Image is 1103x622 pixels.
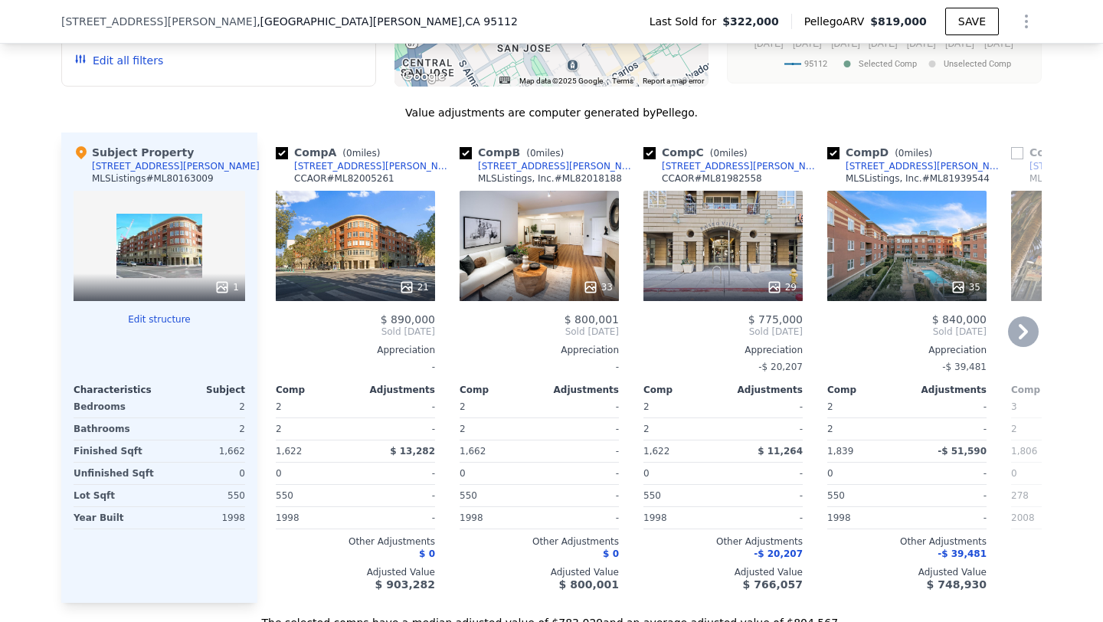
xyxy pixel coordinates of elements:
span: $ 800,001 [559,578,619,591]
span: Sold [DATE] [460,326,619,338]
div: 2 [1011,418,1088,440]
div: - [358,396,435,417]
span: -$ 39,481 [938,548,987,559]
div: - [726,507,803,529]
div: - [910,396,987,417]
div: Comp B [460,145,570,160]
div: 1998 [460,507,536,529]
span: 550 [276,490,293,501]
div: Comp C [643,145,754,160]
div: - [726,396,803,417]
a: Report a map error [643,77,704,85]
text: [DATE] [793,38,822,49]
div: Other Adjustments [276,535,435,548]
span: $819,000 [870,15,927,28]
div: - [276,356,435,378]
a: [STREET_ADDRESS][PERSON_NAME] [827,160,1005,172]
span: $ 840,000 [932,313,987,326]
span: 2 [827,401,833,412]
span: ( miles) [889,148,938,159]
div: Comp A [276,145,386,160]
div: - [910,463,987,484]
div: Adjustments [907,384,987,396]
div: - [542,485,619,506]
div: - [542,463,619,484]
div: 35 [951,280,980,295]
span: ( miles) [704,148,754,159]
div: CCAOR # ML82005261 [294,172,394,185]
div: 1,662 [162,440,245,462]
span: -$ 20,207 [754,548,803,559]
span: $ 890,000 [381,313,435,326]
div: Comp [827,384,907,396]
div: [STREET_ADDRESS][PERSON_NAME] [846,160,1005,172]
div: 2 [827,418,904,440]
span: [STREET_ADDRESS][PERSON_NAME] [61,14,257,29]
span: $ 775,000 [748,313,803,326]
span: Sold [DATE] [827,326,987,338]
span: 550 [827,490,845,501]
text: [DATE] [945,38,974,49]
div: Year Built [74,507,156,529]
span: $ 0 [603,548,619,559]
span: 0 [530,148,536,159]
div: 21 [399,280,429,295]
span: 1,622 [643,446,669,457]
div: 2008 [1011,507,1088,529]
div: Comp [460,384,539,396]
div: 1998 [162,507,245,529]
span: $ 748,930 [927,578,987,591]
span: 2 [276,401,282,412]
span: ( miles) [336,148,386,159]
div: - [910,507,987,529]
div: Comp [643,384,723,396]
div: Other Adjustments [643,535,803,548]
button: Edit structure [74,313,245,326]
button: SAVE [945,8,999,35]
div: - [726,463,803,484]
div: MLSListings, Inc. # ML82018188 [478,172,622,185]
text: Unselected Comp [944,59,1011,69]
span: Pellego ARV [804,14,871,29]
div: Other Adjustments [827,535,987,548]
span: -$ 39,481 [942,362,987,372]
div: - [358,418,435,440]
img: Google [398,67,449,87]
div: Adjusted Value [460,566,619,578]
div: 1998 [276,507,352,529]
div: - [542,507,619,529]
span: $ 800,001 [565,313,619,326]
text: [DATE] [984,38,1013,49]
div: Value adjustments are computer generated by Pellego . [61,105,1042,120]
button: Edit all filters [74,53,163,68]
div: [STREET_ADDRESS][PERSON_NAME] [92,160,260,172]
div: - [726,418,803,440]
div: CCAOR # ML81982558 [662,172,762,185]
div: 550 [162,485,245,506]
div: Adjustments [723,384,803,396]
span: 278 [1011,490,1029,501]
div: Other Adjustments [460,535,619,548]
span: $322,000 [722,14,779,29]
div: Adjusted Value [276,566,435,578]
div: Comp [1011,384,1091,396]
span: $ 13,282 [390,446,435,457]
div: 0 [162,463,245,484]
span: 2 [643,401,650,412]
div: Subject Property [74,145,194,160]
a: [STREET_ADDRESS][PERSON_NAME] [643,160,821,172]
div: Finished Sqft [74,440,156,462]
span: Last Sold for [650,14,723,29]
div: Comp D [827,145,938,160]
span: 550 [643,490,661,501]
div: [STREET_ADDRESS][PERSON_NAME] [662,160,821,172]
div: - [358,485,435,506]
div: - [358,463,435,484]
div: 2 [643,418,720,440]
div: 1 [214,280,239,295]
div: Appreciation [643,344,803,356]
div: [STREET_ADDRESS][PERSON_NAME] [294,160,453,172]
text: [DATE] [869,38,898,49]
span: 1,839 [827,446,853,457]
button: Show Options [1011,6,1042,37]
